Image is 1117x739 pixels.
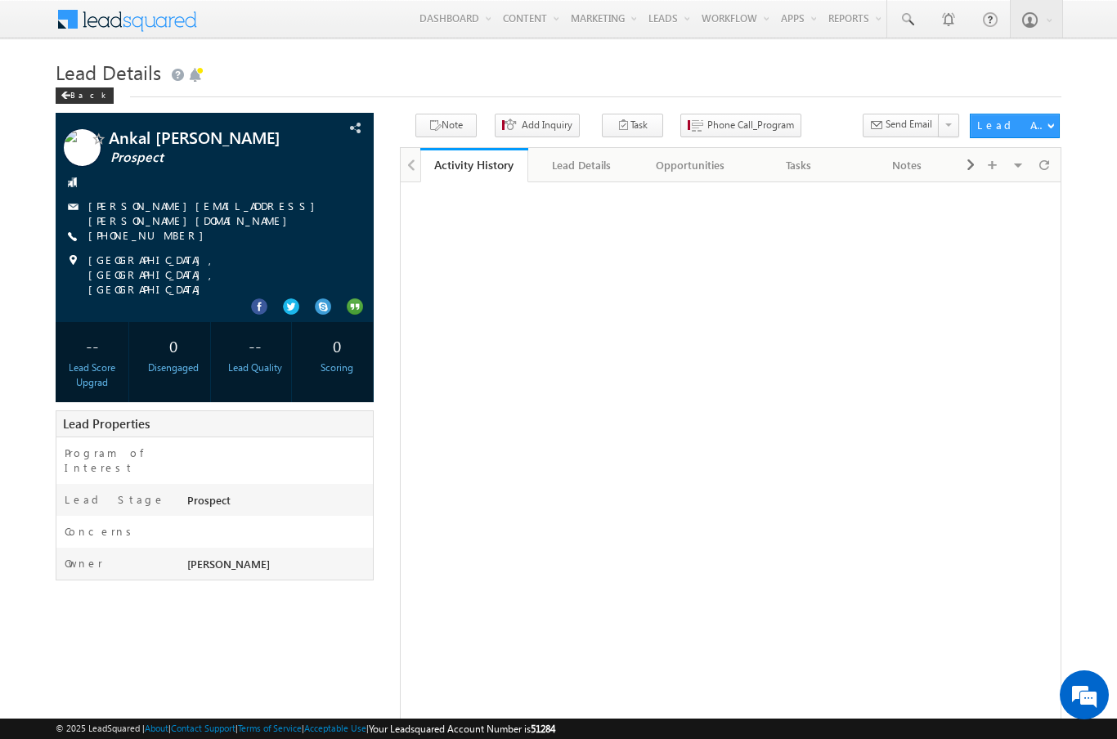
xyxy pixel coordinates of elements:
[886,117,932,132] span: Send Email
[56,721,555,737] span: © 2025 LeadSquared | | | | |
[304,330,369,361] div: 0
[238,723,302,733] a: Terms of Service
[522,118,572,132] span: Add Inquiry
[65,524,137,539] label: Concerns
[853,148,961,182] a: Notes
[56,87,122,101] a: Back
[56,87,114,104] div: Back
[56,59,161,85] span: Lead Details
[88,228,212,244] span: [PHONE_NUMBER]
[541,155,621,175] div: Lead Details
[171,723,236,733] a: Contact Support
[304,361,369,375] div: Scoring
[60,361,124,390] div: Lead Score Upgrad
[495,114,580,137] button: Add Inquiry
[88,253,344,297] span: [GEOGRAPHIC_DATA], [GEOGRAPHIC_DATA], [GEOGRAPHIC_DATA]
[970,114,1060,138] button: Lead Actions
[758,155,838,175] div: Tasks
[866,155,946,175] div: Notes
[650,155,730,175] div: Opportunities
[528,148,636,182] a: Lead Details
[707,118,794,132] span: Phone Call_Program
[183,492,373,515] div: Prospect
[64,129,101,172] img: Profile photo
[109,129,305,146] span: Ankal [PERSON_NAME]
[141,330,206,361] div: 0
[223,330,288,361] div: --
[223,361,288,375] div: Lead Quality
[65,492,165,507] label: Lead Stage
[680,114,801,137] button: Phone Call_Program
[304,723,366,733] a: Acceptable Use
[60,330,124,361] div: --
[65,446,171,475] label: Program of Interest
[420,148,528,182] a: Activity History
[602,114,663,137] button: Task
[145,723,168,733] a: About
[110,150,307,166] span: Prospect
[63,415,150,432] span: Lead Properties
[141,361,206,375] div: Disengaged
[637,148,745,182] a: Opportunities
[415,114,477,137] button: Note
[187,557,270,571] span: [PERSON_NAME]
[531,723,555,735] span: 51284
[977,118,1047,132] div: Lead Actions
[88,199,323,227] a: [PERSON_NAME][EMAIL_ADDRESS][PERSON_NAME][DOMAIN_NAME]
[433,157,516,172] div: Activity History
[369,723,555,735] span: Your Leadsquared Account Number is
[745,148,853,182] a: Tasks
[863,114,940,137] button: Send Email
[65,556,103,571] label: Owner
